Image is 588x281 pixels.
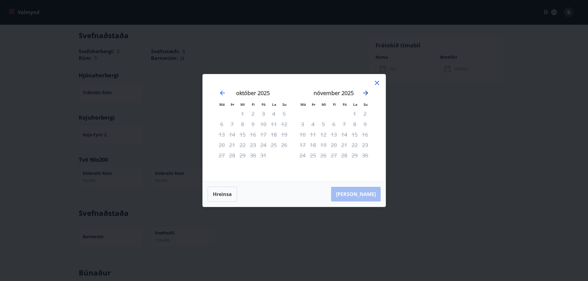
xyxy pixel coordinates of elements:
[308,119,318,129] td: Not available. þriðjudagur, 4. nóvember 2025
[217,129,227,140] td: Not available. mánudagur, 13. október 2025
[314,89,354,97] strong: nóvember 2025
[329,129,339,140] td: Not available. fimmtudagur, 13. nóvember 2025
[237,129,248,140] td: Not available. miðvikudagur, 15. október 2025
[349,129,360,140] td: Not available. laugardagur, 15. nóvember 2025
[349,109,360,119] td: Not available. laugardagur, 1. nóvember 2025
[217,140,227,150] td: Not available. mánudagur, 20. október 2025
[360,140,370,150] td: Not available. sunnudagur, 23. nóvember 2025
[349,119,360,129] td: Not available. laugardagur, 8. nóvember 2025
[312,102,315,107] small: Þr
[237,150,248,161] td: Not available. miðvikudagur, 29. október 2025
[272,102,276,107] small: La
[329,140,339,150] td: Not available. fimmtudagur, 20. nóvember 2025
[269,109,279,119] td: Not available. laugardagur, 4. október 2025
[252,102,255,107] small: Fi
[269,140,279,150] td: Not available. laugardagur, 25. október 2025
[300,102,306,107] small: Má
[360,119,370,129] td: Not available. sunnudagur, 9. nóvember 2025
[318,150,329,161] td: Not available. miðvikudagur, 26. nóvember 2025
[248,140,258,150] td: Not available. fimmtudagur, 23. október 2025
[269,119,279,129] td: Not available. laugardagur, 11. október 2025
[231,102,234,107] small: Þr
[236,89,270,97] strong: október 2025
[248,150,258,161] td: Not available. fimmtudagur, 30. október 2025
[297,150,308,161] td: Not available. mánudagur, 24. nóvember 2025
[308,150,318,161] td: Not available. þriðjudagur, 25. nóvember 2025
[349,150,360,161] td: Not available. laugardagur, 29. nóvember 2025
[318,140,329,150] td: Not available. miðvikudagur, 19. nóvember 2025
[308,140,318,150] td: Not available. þriðjudagur, 18. nóvember 2025
[297,129,308,140] td: Not available. mánudagur, 10. nóvember 2025
[329,119,339,129] td: Not available. fimmtudagur, 6. nóvember 2025
[248,129,258,140] td: Not available. fimmtudagur, 16. október 2025
[258,150,269,161] td: Not available. föstudagur, 31. október 2025
[364,102,368,107] small: Su
[217,119,227,129] td: Not available. mánudagur, 6. október 2025
[217,150,227,161] td: Not available. mánudagur, 27. október 2025
[360,150,370,161] td: Not available. sunnudagur, 30. nóvember 2025
[237,140,248,150] td: Not available. miðvikudagur, 22. október 2025
[333,102,336,107] small: Fi
[360,129,370,140] td: Not available. sunnudagur, 16. nóvember 2025
[297,140,308,150] td: Not available. mánudagur, 17. nóvember 2025
[227,119,237,129] td: Not available. þriðjudagur, 7. október 2025
[279,109,289,119] td: Not available. sunnudagur, 5. október 2025
[227,150,237,161] td: Not available. þriðjudagur, 28. október 2025
[248,119,258,129] td: Not available. fimmtudagur, 9. október 2025
[227,129,237,140] td: Not available. þriðjudagur, 14. október 2025
[339,119,349,129] td: Not available. föstudagur, 7. nóvember 2025
[262,102,266,107] small: Fö
[208,187,237,202] button: Hreinsa
[279,140,289,150] td: Not available. sunnudagur, 26. október 2025
[339,140,349,150] td: Not available. föstudagur, 21. nóvember 2025
[318,119,329,129] td: Not available. miðvikudagur, 5. nóvember 2025
[240,102,245,107] small: Mi
[339,129,349,140] td: Not available. föstudagur, 14. nóvember 2025
[258,140,269,150] td: Not available. föstudagur, 24. október 2025
[237,109,248,119] td: Not available. miðvikudagur, 1. október 2025
[339,150,349,161] td: Not available. föstudagur, 28. nóvember 2025
[258,109,269,119] td: Not available. föstudagur, 3. október 2025
[360,109,370,119] td: Not available. sunnudagur, 2. nóvember 2025
[349,140,360,150] td: Not available. laugardagur, 22. nóvember 2025
[258,129,269,140] td: Not available. föstudagur, 17. október 2025
[318,129,329,140] td: Not available. miðvikudagur, 12. nóvember 2025
[237,119,248,129] td: Not available. miðvikudagur, 8. október 2025
[282,102,287,107] small: Su
[308,129,318,140] td: Not available. þriðjudagur, 11. nóvember 2025
[329,150,339,161] td: Not available. fimmtudagur, 27. nóvember 2025
[353,102,357,107] small: La
[362,89,369,97] div: Move forward to switch to the next month.
[279,119,289,129] td: Not available. sunnudagur, 12. október 2025
[322,102,326,107] small: Mi
[210,82,378,174] div: Calendar
[227,140,237,150] td: Not available. þriðjudagur, 21. október 2025
[258,119,269,129] td: Not available. föstudagur, 10. október 2025
[219,89,226,97] div: Move backward to switch to the previous month.
[248,109,258,119] td: Not available. fimmtudagur, 2. október 2025
[269,129,279,140] td: Not available. laugardagur, 18. október 2025
[297,119,308,129] td: Not available. mánudagur, 3. nóvember 2025
[279,129,289,140] td: Not available. sunnudagur, 19. október 2025
[219,102,225,107] small: Má
[343,102,347,107] small: Fö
